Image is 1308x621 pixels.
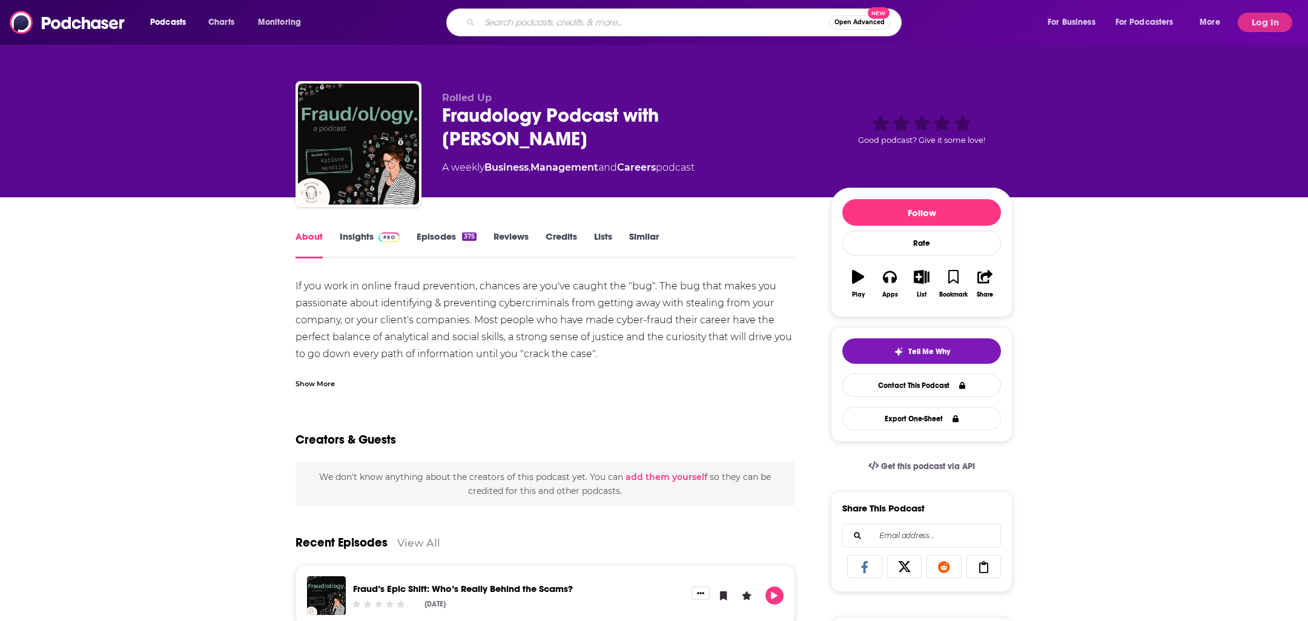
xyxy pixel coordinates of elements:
[442,160,695,175] div: A weekly podcast
[715,586,733,605] button: Bookmark Episode
[834,19,885,25] span: Open Advanced
[692,586,710,600] button: Show More Button
[738,586,756,605] button: Leave a Rating
[765,586,784,605] button: Play
[852,291,865,298] div: Play
[626,472,707,482] button: add them yourself
[397,536,440,549] a: View All
[906,262,937,306] button: List
[319,471,771,496] span: We don't know anything about the creators of this podcast yet . You can so they can be credited f...
[868,7,890,19] span: New
[480,13,829,32] input: Search podcasts, credits, & more...
[1108,13,1191,32] button: open menu
[10,11,126,34] img: Podchaser - Follow, Share and Rate Podcasts
[142,13,202,32] button: open menu
[249,13,317,32] button: open menu
[926,555,962,578] a: Share on Reddit
[842,199,1001,226] button: Follow
[858,136,985,145] span: Good podcast? Give it some love!
[853,524,991,547] input: Email address...
[977,291,993,298] div: Share
[842,262,874,306] button: Play
[937,262,969,306] button: Bookmark
[1191,13,1235,32] button: open menu
[842,338,1001,364] button: tell me why sparkleTell Me Why
[296,432,396,447] h2: Creators & Guests
[908,347,950,356] span: Tell Me Why
[351,599,406,608] div: Community Rating: 0 out of 5
[296,231,323,258] a: About
[829,15,890,30] button: Open AdvancedNew
[598,162,617,173] span: and
[200,13,242,32] a: Charts
[298,84,419,205] img: Fraudology Podcast with Karisse Hendrick
[208,14,234,31] span: Charts
[1115,14,1174,31] span: For Podcasters
[842,407,1001,430] button: Export One-Sheet
[882,291,898,298] div: Apps
[530,162,598,173] a: Management
[424,600,446,608] div: [DATE]
[842,524,1001,548] div: Search followers
[353,583,573,594] a: Fraud’s Epic Shift: Who’s Really Behind the Scams?
[1039,13,1111,32] button: open menu
[1200,14,1220,31] span: More
[917,291,926,298] div: List
[847,555,882,578] a: Share on Facebook
[1048,14,1095,31] span: For Business
[546,231,577,258] a: Credits
[842,373,1001,397] a: Contact This Podcast
[458,8,913,36] div: Search podcasts, credits, & more...
[296,535,388,550] a: Recent Episodes
[378,232,400,242] img: Podchaser Pro
[1238,13,1292,32] button: Log In
[969,262,1001,306] button: Share
[150,14,186,31] span: Podcasts
[874,262,905,306] button: Apps
[462,232,477,241] div: 375
[887,555,922,578] a: Share on X/Twitter
[529,162,530,173] span: ,
[859,452,985,481] a: Get this podcast via API
[629,231,659,258] a: Similar
[296,278,795,549] div: If you work in online fraud prevention, chances are you've caught the "bug". The bug that makes y...
[442,92,492,103] span: Rolled Up
[842,231,1001,255] div: Rate
[842,502,925,514] h3: Share This Podcast
[340,231,400,258] a: InsightsPodchaser Pro
[617,162,656,173] a: Careers
[881,461,975,471] span: Get this podcast via API
[417,231,477,258] a: Episodes375
[831,92,1012,167] div: Good podcast? Give it some love!
[894,347,903,356] img: tell me why sparkle
[484,162,529,173] a: Business
[939,291,968,298] div: Bookmark
[594,231,612,258] a: Lists
[258,14,301,31] span: Monitoring
[307,576,346,615] img: Fraud’s Epic Shift: Who’s Really Behind the Scams?
[494,231,529,258] a: Reviews
[966,555,1002,578] a: Copy Link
